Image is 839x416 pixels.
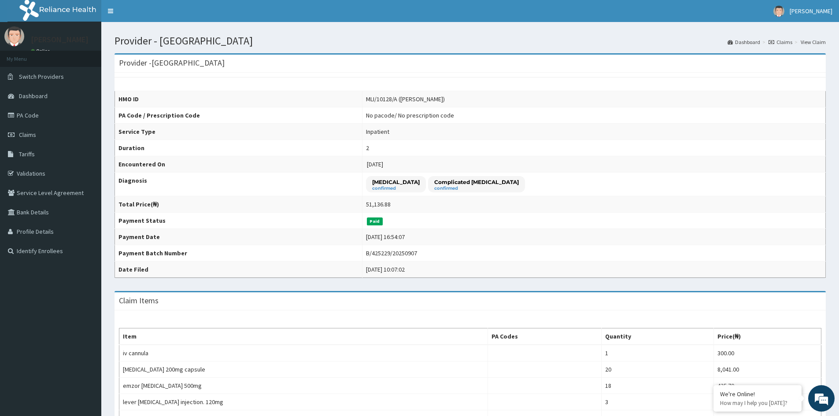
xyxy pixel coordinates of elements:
[115,173,362,196] th: Diagnosis
[115,140,362,156] th: Duration
[728,38,760,46] a: Dashboard
[602,378,714,394] td: 18
[790,7,832,15] span: [PERSON_NAME]
[119,297,159,305] h3: Claim Items
[19,150,35,158] span: Tariffs
[367,160,383,168] span: [DATE]
[119,345,488,361] td: iv cannula
[713,361,821,378] td: 8,041.00
[366,111,454,120] div: No pacode / No prescription code
[773,6,784,17] img: User Image
[119,328,488,345] th: Item
[366,200,391,209] div: 51,136.88
[602,394,714,410] td: 3
[115,156,362,173] th: Encountered On
[119,59,225,67] h3: Provider - [GEOGRAPHIC_DATA]
[434,178,519,186] p: Complicated [MEDICAL_DATA]
[366,127,389,136] div: Inpatient
[115,107,362,124] th: PA Code / Prescription Code
[115,261,362,278] th: Date Filed
[115,229,362,245] th: Payment Date
[366,95,445,103] div: MLI/10128/A ([PERSON_NAME])
[713,345,821,361] td: 300.00
[372,186,420,191] small: confirmed
[713,378,821,394] td: 425.70
[115,213,362,229] th: Payment Status
[115,245,362,261] th: Payment Batch Number
[115,91,362,107] th: HMO ID
[372,178,420,186] p: [MEDICAL_DATA]
[434,186,519,191] small: confirmed
[115,196,362,213] th: Total Price(₦)
[4,26,24,46] img: User Image
[602,328,714,345] th: Quantity
[602,345,714,361] td: 1
[720,399,795,407] p: How may I help you today?
[488,328,602,345] th: PA Codes
[119,361,488,378] td: [MEDICAL_DATA] 200mg capsule
[19,92,48,100] span: Dashboard
[119,378,488,394] td: emzor [MEDICAL_DATA] 500mg
[366,249,417,258] div: B/425229/20250907
[366,265,405,274] div: [DATE] 10:07:02
[366,144,369,152] div: 2
[31,36,89,44] p: [PERSON_NAME]
[769,38,792,46] a: Claims
[19,73,64,81] span: Switch Providers
[115,35,826,47] h1: Provider - [GEOGRAPHIC_DATA]
[367,217,383,225] span: Paid
[801,38,826,46] a: View Claim
[602,361,714,378] td: 20
[31,48,52,54] a: Online
[720,390,795,398] div: We're Online!
[19,131,36,139] span: Claims
[713,328,821,345] th: Price(₦)
[366,232,405,241] div: [DATE] 16:54:07
[119,394,488,410] td: lever [MEDICAL_DATA] injection. 120mg
[115,124,362,140] th: Service Type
